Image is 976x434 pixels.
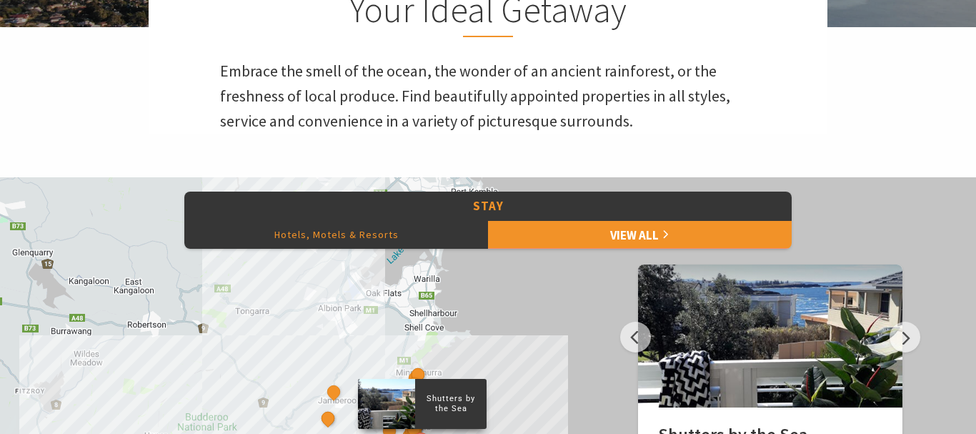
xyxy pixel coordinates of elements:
button: Stay [184,192,792,221]
button: Next [890,322,920,352]
button: See detail about Jamberoo Pub and Saleyard Motel [324,383,343,401]
a: View All [488,220,792,249]
button: See detail about Jamberoo Valley Farm Cottages [319,409,338,428]
p: Embrace the smell of the ocean, the wonder of an ancient rainforest, or the freshness of local pr... [220,59,756,134]
p: Shutters by the Sea [415,392,487,415]
button: Previous [620,322,651,352]
button: Hotels, Motels & Resorts [184,220,488,249]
